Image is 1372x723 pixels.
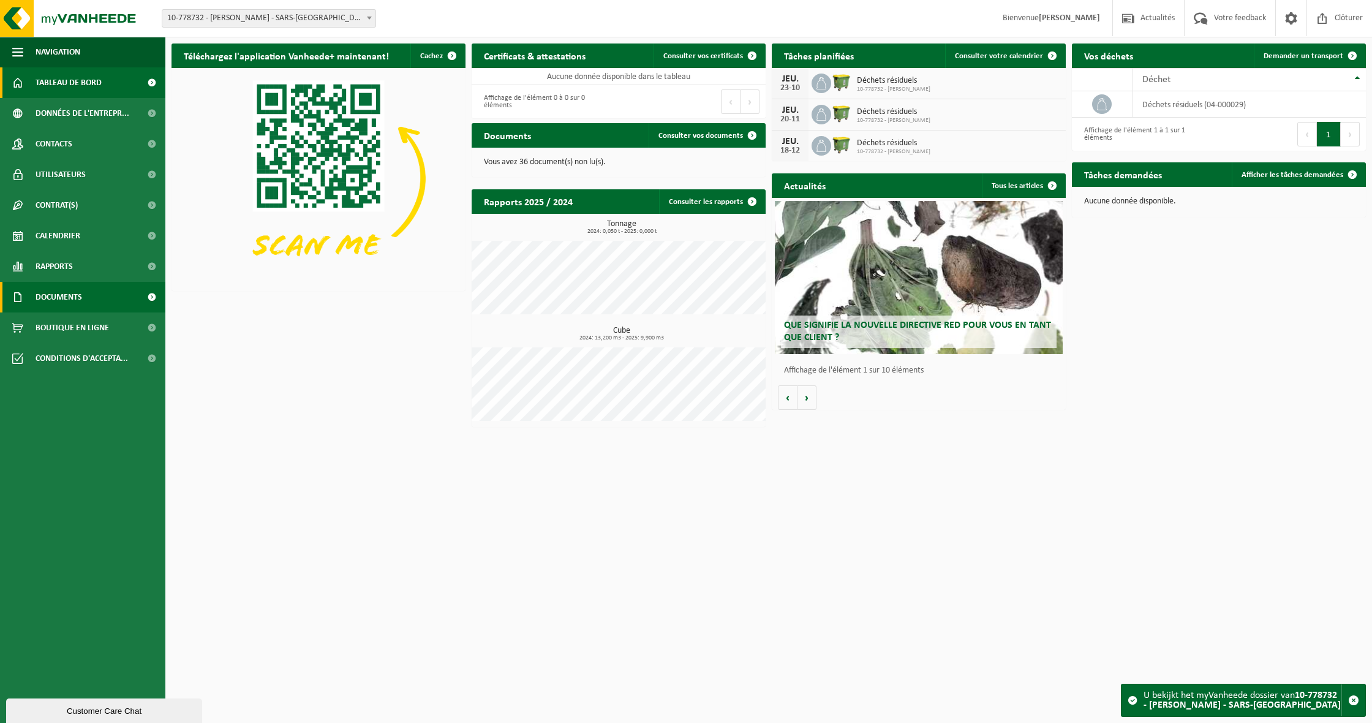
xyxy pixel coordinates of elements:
p: Aucune donnée disponible. [1084,197,1354,206]
span: Cachez [420,52,443,60]
div: JEU. [778,137,802,146]
p: Affichage de l'élément 1 sur 10 éléments [784,366,1060,375]
img: WB-1100-HPE-GN-50 [831,134,852,155]
h2: Téléchargez l'application Vanheede+ maintenant! [171,44,401,67]
span: Consulter vos documents [658,132,743,140]
span: 10-778732 - [PERSON_NAME] [857,148,930,156]
span: 10-778732 - [PERSON_NAME] [857,117,930,124]
span: Navigation [36,37,80,67]
div: JEU. [778,74,802,84]
a: Consulter vos certificats [654,44,764,68]
span: Contrat(s) [36,190,78,221]
span: Que signifie la nouvelle directive RED pour vous en tant que client ? [784,320,1051,342]
h2: Tâches planifiées [772,44,866,67]
p: Vous avez 36 document(s) non lu(s). [484,158,753,167]
div: 23-10 [778,84,802,93]
span: 10-778732 - PAUWELS SEBASTIEN - SARS-LA-BUISSIÈRE [162,9,376,28]
h3: Tonnage [478,220,766,235]
button: Previous [721,89,741,114]
span: 2024: 0,050 t - 2025: 0,000 t [478,229,766,235]
a: Tous les articles [982,173,1065,198]
span: Tableau de bord [36,67,102,98]
a: Demander un transport [1254,44,1365,68]
div: Affichage de l'élément 0 à 0 sur 0 éléments [478,88,612,115]
span: 10-778732 - [PERSON_NAME] [857,86,930,93]
span: Utilisateurs [36,159,86,190]
button: Previous [1297,122,1317,146]
span: Conditions d'accepta... [36,343,128,374]
span: Boutique en ligne [36,312,109,343]
div: JEU. [778,105,802,115]
a: Afficher les tâches demandées [1232,162,1365,187]
span: Déchets résiduels [857,138,930,148]
button: Next [1341,122,1360,146]
strong: [PERSON_NAME] [1039,13,1100,23]
h3: Cube [478,327,766,341]
span: Données de l'entrepr... [36,98,129,129]
span: Demander un transport [1264,52,1343,60]
h2: Certificats & attestations [472,44,598,67]
span: Déchets résiduels [857,107,930,117]
span: Déchets résiduels [857,76,930,86]
a: Consulter les rapports [659,189,764,214]
a: Consulter vos documents [649,123,764,148]
button: 1 [1317,122,1341,146]
span: Documents [36,282,82,312]
h2: Actualités [772,173,838,197]
div: 20-11 [778,115,802,124]
span: Afficher les tâches demandées [1242,171,1343,179]
span: Calendrier [36,221,80,251]
span: Contacts [36,129,72,159]
strong: 10-778732 - [PERSON_NAME] - SARS-[GEOGRAPHIC_DATA] [1144,691,1341,710]
span: 2024: 13,200 m3 - 2025: 9,900 m3 [478,335,766,341]
button: Volgende [797,385,816,410]
h2: Rapports 2025 / 2024 [472,189,585,213]
span: Déchet [1142,75,1170,85]
td: déchets résiduels (04-000029) [1133,91,1366,118]
button: Cachez [410,44,464,68]
h2: Documents [472,123,543,147]
h2: Tâches demandées [1072,162,1174,186]
span: 10-778732 - PAUWELS SEBASTIEN - SARS-LA-BUISSIÈRE [162,10,375,27]
div: 18-12 [778,146,802,155]
img: WB-1100-HPE-GN-50 [831,72,852,93]
img: Download de VHEPlus App [171,68,466,289]
img: WB-1100-HPE-GN-50 [831,103,852,124]
td: Aucune donnée disponible dans le tableau [472,68,766,85]
button: Next [741,89,759,114]
div: Affichage de l'élément 1 à 1 sur 1 éléments [1078,121,1213,148]
span: Rapports [36,251,73,282]
h2: Vos déchets [1072,44,1145,67]
div: U bekijkt het myVanheede dossier van [1144,684,1341,716]
span: Consulter votre calendrier [955,52,1043,60]
span: Consulter vos certificats [663,52,743,60]
a: Que signifie la nouvelle directive RED pour vous en tant que client ? [775,201,1063,354]
iframe: chat widget [6,696,205,723]
button: Vorige [778,385,797,410]
a: Consulter votre calendrier [945,44,1065,68]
